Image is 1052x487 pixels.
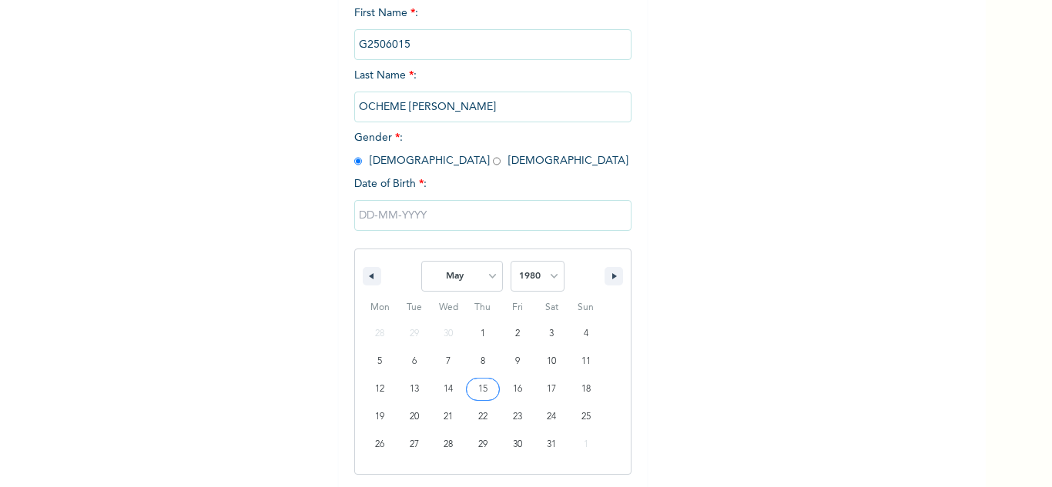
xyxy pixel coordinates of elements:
button: 18 [568,375,603,403]
button: 15 [466,375,501,403]
span: Sun [568,295,603,320]
span: 13 [410,375,419,403]
button: 25 [568,403,603,431]
button: 4 [568,320,603,348]
button: 13 [397,375,432,403]
button: 29 [466,431,501,459]
span: 20 [410,403,419,431]
button: 6 [397,348,432,375]
span: 14 [444,375,453,403]
span: 18 [581,375,591,403]
input: Enter your last name [354,92,632,122]
span: 5 [377,348,382,375]
span: Date of Birth : [354,176,427,192]
span: 30 [513,431,522,459]
span: 3 [549,320,554,348]
button: 30 [500,431,534,459]
span: 4 [584,320,588,348]
button: 3 [534,320,569,348]
span: 17 [547,375,556,403]
span: 12 [375,375,384,403]
span: 10 [547,348,556,375]
span: 24 [547,403,556,431]
button: 11 [568,348,603,375]
span: 31 [547,431,556,459]
button: 5 [363,348,397,375]
span: 15 [478,375,487,403]
span: 23 [513,403,522,431]
span: 27 [410,431,419,459]
span: 22 [478,403,487,431]
span: First Name : [354,8,632,50]
span: 6 [412,348,417,375]
button: 21 [431,403,466,431]
button: 23 [500,403,534,431]
button: 27 [397,431,432,459]
input: Enter your first name [354,29,632,60]
button: 1 [466,320,501,348]
span: 2 [515,320,520,348]
span: Last Name : [354,70,632,112]
button: 9 [500,348,534,375]
span: 11 [581,348,591,375]
span: 21 [444,403,453,431]
button: 24 [534,403,569,431]
button: 26 [363,431,397,459]
button: 17 [534,375,569,403]
button: 28 [431,431,466,459]
button: 14 [431,375,466,403]
button: 22 [466,403,501,431]
span: 1 [481,320,485,348]
span: Sat [534,295,569,320]
span: 16 [513,375,522,403]
span: Fri [500,295,534,320]
span: Mon [363,295,397,320]
span: 7 [446,348,451,375]
span: 28 [444,431,453,459]
button: 12 [363,375,397,403]
button: 31 [534,431,569,459]
button: 2 [500,320,534,348]
span: 26 [375,431,384,459]
input: DD-MM-YYYY [354,200,632,231]
button: 16 [500,375,534,403]
button: 8 [466,348,501,375]
button: 19 [363,403,397,431]
span: 25 [581,403,591,431]
span: 19 [375,403,384,431]
span: 9 [515,348,520,375]
span: Thu [466,295,501,320]
button: 7 [431,348,466,375]
button: 20 [397,403,432,431]
span: 29 [478,431,487,459]
span: Tue [397,295,432,320]
span: 8 [481,348,485,375]
span: Wed [431,295,466,320]
button: 10 [534,348,569,375]
span: Gender : [DEMOGRAPHIC_DATA] [DEMOGRAPHIC_DATA] [354,132,628,166]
